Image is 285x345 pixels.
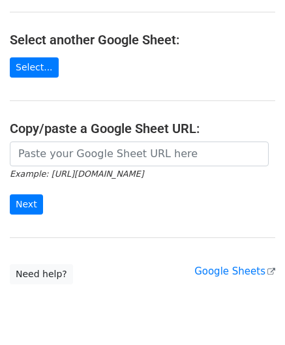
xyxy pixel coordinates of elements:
[10,32,275,48] h4: Select another Google Sheet:
[10,57,59,78] a: Select...
[194,265,275,277] a: Google Sheets
[10,169,143,179] small: Example: [URL][DOMAIN_NAME]
[10,121,275,136] h4: Copy/paste a Google Sheet URL:
[10,264,73,284] a: Need help?
[10,194,43,215] input: Next
[10,142,269,166] input: Paste your Google Sheet URL here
